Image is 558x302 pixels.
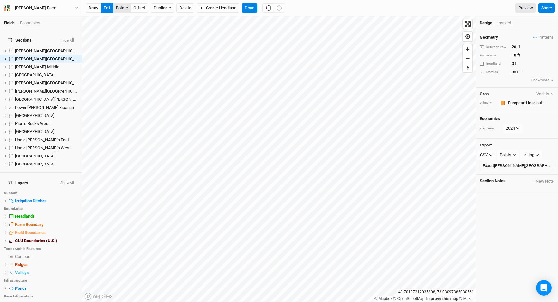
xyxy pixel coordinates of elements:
div: Contours [15,254,78,259]
div: [PERSON_NAME] Farm [15,5,56,11]
span: Lower [PERSON_NAME] Riparian [15,105,74,110]
a: Maxar [459,297,474,301]
button: Done [242,3,257,13]
span: Uncle [PERSON_NAME]'s West [15,146,71,150]
div: CLU Boundaries (U.S.) [15,238,78,243]
div: Irrigation Ditches [15,198,78,203]
a: Improve this map [426,297,458,301]
span: [PERSON_NAME][GEOGRAPHIC_DATA] [15,56,85,61]
span: [PERSON_NAME][GEOGRAPHIC_DATA] [15,80,85,85]
div: Knoll Field North [15,80,78,86]
div: Lower Bogue Riparian [15,105,78,110]
div: Upper South Pasture [15,154,78,159]
button: Create Headland [197,3,239,13]
span: Layers [8,180,28,185]
div: Uncle Dan's West [15,146,78,151]
div: Headlands [15,214,78,219]
div: Bogue Middle [15,64,78,70]
button: Variety [536,91,554,96]
div: Ridges [15,262,78,267]
div: Ponds [15,286,78,291]
span: [GEOGRAPHIC_DATA] [15,113,54,118]
button: CSV [477,150,496,160]
button: + New Note [532,178,554,184]
h4: Export [480,143,554,148]
div: Cadwell Farm [15,5,56,11]
button: ShowAll [60,181,74,185]
span: Contours [15,254,32,259]
h4: Crop [480,91,489,97]
button: rotate [113,3,131,13]
div: CSV [480,152,488,158]
h4: Geometry [480,35,498,40]
div: West Field [15,162,78,167]
span: Farm Boundary [15,222,43,227]
div: Points [500,152,511,158]
div: Lower Bogue Field [15,97,78,102]
div: between row [480,45,508,50]
div: Bogue Field West [15,56,78,61]
button: Hide All [61,38,74,43]
div: primary [480,100,496,105]
a: Mapbox logo [84,293,113,300]
div: Valleys [15,270,78,275]
div: headland [480,61,508,66]
button: Duplicate [151,3,174,13]
button: Zoom in [463,44,472,54]
button: Showmore [531,77,554,83]
div: Picnic Rocks West [15,121,78,126]
span: Picnic Rocks West [15,121,50,126]
span: Patterns [533,34,554,41]
span: Uncle [PERSON_NAME]'s East [15,137,69,142]
button: edit [101,3,113,13]
button: Points [497,150,519,160]
span: Ridges [15,262,28,267]
a: Fields [4,20,15,25]
h4: Economics [480,116,554,121]
button: Zoom out [463,54,472,63]
div: lat,lng [523,152,534,158]
div: Economics [20,20,40,26]
button: Redo (^Z) [274,3,285,13]
button: offset [130,3,148,13]
span: [GEOGRAPHIC_DATA] [15,162,54,166]
div: Knoll Field South [15,89,78,94]
span: [GEOGRAPHIC_DATA] [15,129,54,134]
button: Reset bearing to north [463,63,472,72]
div: Farm Boundary [15,222,78,227]
button: Export[PERSON_NAME][GEOGRAPHIC_DATA] [480,161,554,171]
div: rotation [480,70,508,75]
div: South West Field [15,129,78,134]
div: Picnic Rocks East [15,113,78,118]
div: in row [480,53,508,58]
span: [GEOGRAPHIC_DATA] [15,72,54,77]
button: lat,lng [520,150,542,160]
div: Island Field [15,72,78,78]
a: Mapbox [374,297,392,301]
span: [PERSON_NAME][GEOGRAPHIC_DATA] [15,89,85,94]
span: [GEOGRAPHIC_DATA] [15,154,54,158]
span: Ponds [15,286,27,291]
button: 2024 [503,124,523,133]
div: Uncle Dan's East [15,137,78,143]
span: [GEOGRAPHIC_DATA][PERSON_NAME] [15,97,85,102]
button: Enter fullscreen [463,19,472,29]
button: Patterns [533,34,554,41]
span: Field Boundaries [15,230,46,235]
span: [PERSON_NAME] Middle [15,64,59,69]
a: Preview [515,3,536,13]
span: Section Notes [480,178,506,184]
span: CLU Boundaries (U.S.) [15,238,57,243]
span: Sections [8,38,32,43]
div: Inspect [497,20,520,26]
div: 43.70197212035808 , -73.03097386030561 [397,289,476,296]
div: start year [480,126,502,131]
button: [PERSON_NAME] Farm [3,5,79,12]
input: European Hazelnut [506,99,554,107]
button: Find my location [463,32,472,41]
